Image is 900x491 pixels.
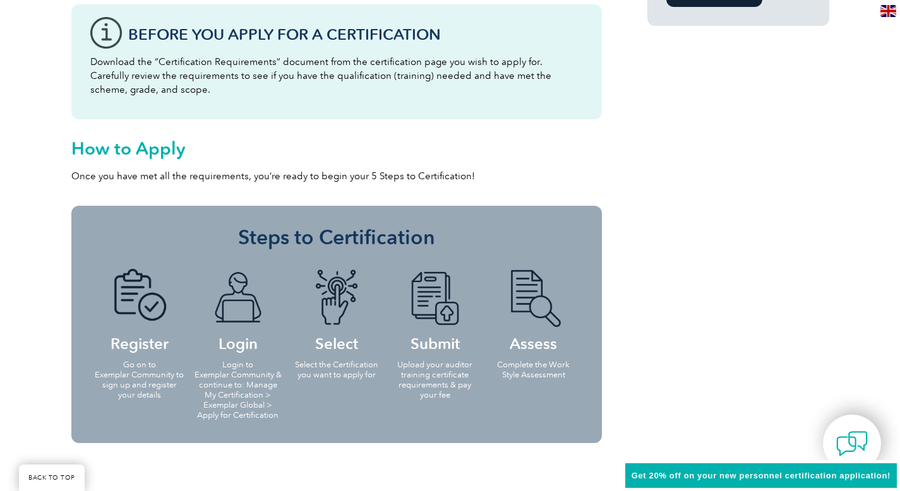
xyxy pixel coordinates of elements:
p: Once you have met all the requirements, you’re ready to begin your 5 Steps to Certification! [71,169,602,183]
p: Upload your auditor training certificate requirements & pay your fee [390,360,481,400]
img: icon-blue-doc-tick.png [105,269,174,327]
h4: Register [94,269,185,350]
p: Select the Certification you want to apply for [291,360,382,380]
p: Download the “Certification Requirements” document from the certification page you wish to apply ... [90,55,583,97]
img: icon-blue-laptop-male.png [203,269,273,327]
img: en [880,5,896,17]
h3: Before You Apply For a Certification [128,27,583,42]
h4: Submit [390,269,481,350]
img: icon-blue-finger-button.png [302,269,371,327]
img: contact-chat.png [836,428,868,459]
span: Get 20% off on your new personnel certification application! [632,471,891,480]
h4: Login [193,269,284,350]
a: BACK TO TOP [19,464,85,491]
h4: Select [291,269,382,350]
p: Complete the Work Style Assessment [488,360,579,380]
h3: Steps to Certification [90,225,583,250]
h2: How to Apply [71,138,602,158]
h4: Assess [488,269,579,350]
p: Login to Exemplar Community & continue to: Manage My Certification > Exemplar Global > Apply for ... [193,360,284,420]
p: Go on to Exemplar Community to sign up and register your details [94,360,185,400]
img: icon-blue-doc-arrow.png [400,269,470,327]
img: icon-blue-doc-search.png [499,269,568,327]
